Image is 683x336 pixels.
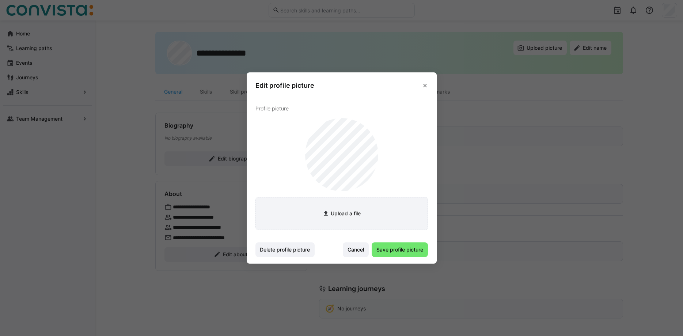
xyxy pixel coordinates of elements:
h3: Edit profile picture [255,81,314,90]
button: Cancel [343,242,369,257]
button: Delete profile picture [255,242,315,257]
span: Save profile picture [375,246,424,253]
span: Cancel [346,246,365,253]
button: Save profile picture [372,242,428,257]
p: Profile picture [255,105,428,112]
span: Delete profile picture [259,246,311,253]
